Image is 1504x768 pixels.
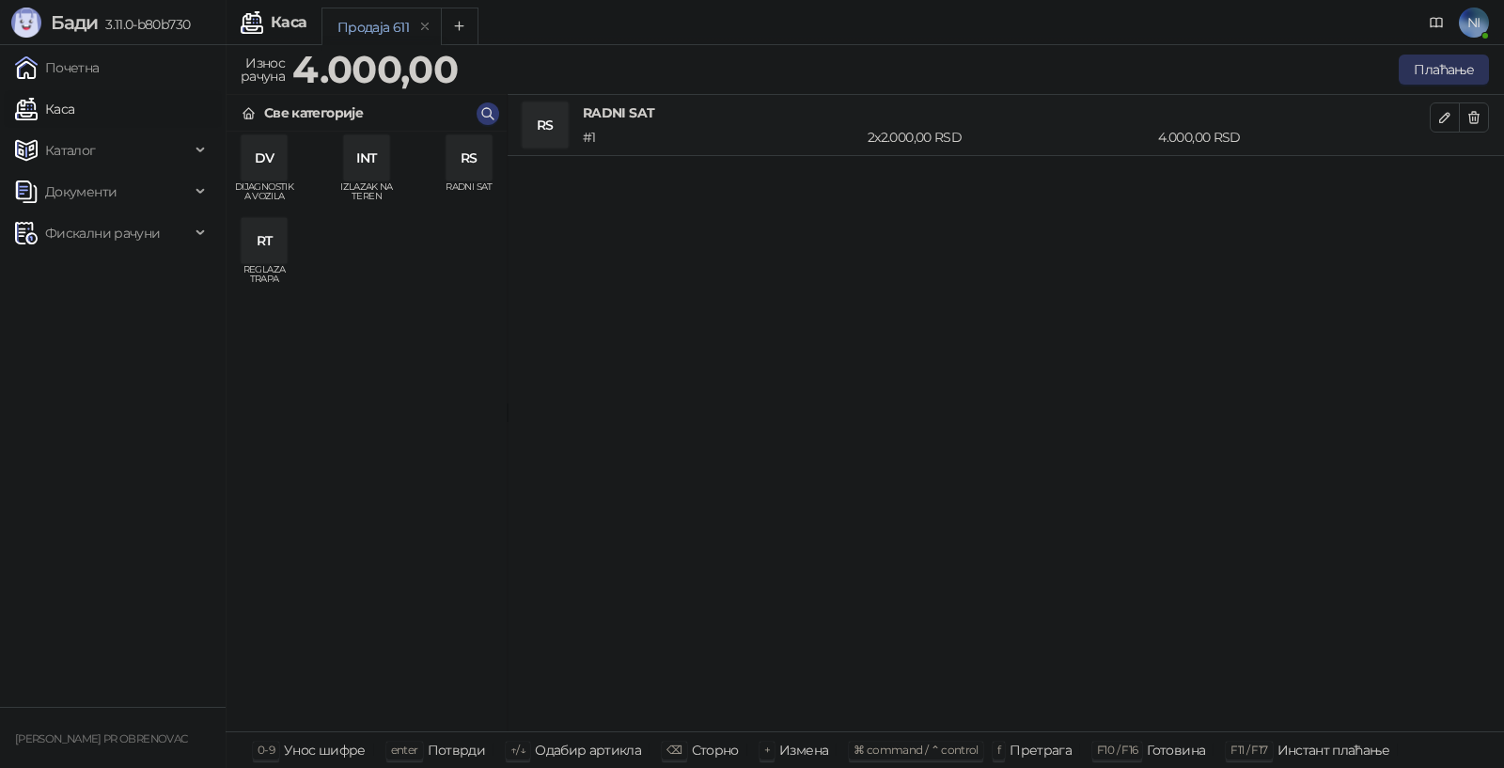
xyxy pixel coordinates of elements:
[535,738,641,762] div: Одабир артикла
[997,743,1000,757] span: f
[523,102,568,148] div: RS
[234,182,294,211] span: DIJAGNOSTIKA VOZILA
[242,218,287,263] div: RT
[15,90,74,128] a: Каса
[271,15,306,30] div: Каса
[446,135,492,180] div: RS
[441,8,478,45] button: Add tab
[510,743,525,757] span: ↑/↓
[854,743,979,757] span: ⌘ command / ⌃ control
[264,102,363,123] div: Све категорије
[237,51,289,88] div: Износ рачуна
[428,738,486,762] div: Потврди
[258,743,274,757] span: 0-9
[11,8,41,38] img: Logo
[344,135,389,180] div: INT
[15,49,100,86] a: Почетна
[227,132,507,731] div: grid
[337,17,409,38] div: Продаја 611
[1277,738,1389,762] div: Инстант плаћање
[292,46,458,92] strong: 4.000,00
[45,132,96,169] span: Каталог
[579,127,864,148] div: # 1
[1010,738,1072,762] div: Претрага
[666,743,681,757] span: ⌫
[1154,127,1433,148] div: 4.000,00 RSD
[692,738,739,762] div: Сторно
[1097,743,1137,757] span: F10 / F16
[779,738,828,762] div: Измена
[1459,8,1489,38] span: NI
[1230,743,1267,757] span: F11 / F17
[864,127,1154,148] div: 2 x 2.000,00 RSD
[1147,738,1205,762] div: Готовина
[234,265,294,293] span: REGLAZA TRAPA
[284,738,366,762] div: Унос шифре
[45,214,160,252] span: Фискални рачуни
[51,11,98,34] span: Бади
[764,743,770,757] span: +
[242,135,287,180] div: DV
[439,182,499,211] span: RADNI SAT
[45,173,117,211] span: Документи
[391,743,418,757] span: enter
[98,16,190,33] span: 3.11.0-b80b730
[583,102,1430,123] h4: RADNI SAT
[413,19,437,35] button: remove
[1421,8,1451,38] a: Документација
[1399,55,1489,85] button: Плаћање
[15,732,187,745] small: [PERSON_NAME] PR OBRENOVAC
[337,182,397,211] span: IZLAZAK NA TEREN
